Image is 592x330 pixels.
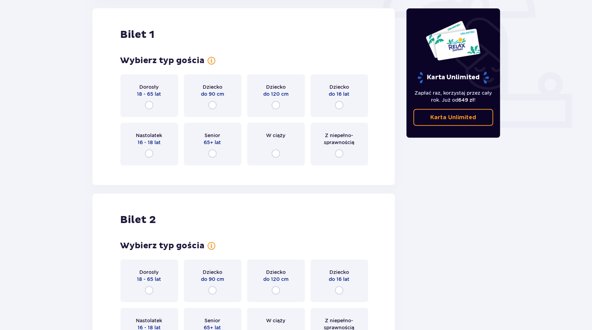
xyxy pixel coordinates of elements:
[263,90,288,97] span: do 120 cm
[413,109,493,126] a: Karta Unlimited
[120,55,205,66] h3: Wybierz typ gościa
[140,83,159,90] span: Dorosły
[205,132,221,139] span: Senior
[329,83,349,90] span: Dziecko
[138,139,161,146] span: 16 - 18 lat
[120,28,155,41] h2: Bilet 1
[120,241,205,251] h3: Wybierz typ gościa
[201,276,224,283] span: do 90 cm
[137,90,161,97] span: 18 - 65 lat
[266,317,286,324] span: W ciąży
[266,132,286,139] span: W ciąży
[136,132,162,139] span: Nastolatek
[120,213,156,227] h2: Bilet 2
[266,83,286,90] span: Dziecko
[458,97,474,103] span: 649 zł
[425,20,481,61] img: Dwie karty całoroczne do Suntago z napisem 'UNLIMITED RELAX', na białym tle z tropikalnymi liśćmi...
[263,276,288,283] span: do 120 cm
[203,269,222,276] span: Dziecko
[137,276,161,283] span: 18 - 65 lat
[266,269,286,276] span: Dziecko
[430,114,476,121] p: Karta Unlimited
[204,139,221,146] span: 65+ lat
[329,90,350,97] span: do 16 lat
[317,132,362,146] span: Z niepełno­sprawnością
[203,83,222,90] span: Dziecko
[205,317,221,324] span: Senior
[201,90,224,97] span: do 90 cm
[413,89,493,103] p: Zapłać raz, korzystaj przez cały rok. Już od !
[329,276,350,283] span: do 16 lat
[329,269,349,276] span: Dziecko
[136,317,162,324] span: Nastolatek
[417,72,490,84] p: Karta Unlimited
[140,269,159,276] span: Dorosły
